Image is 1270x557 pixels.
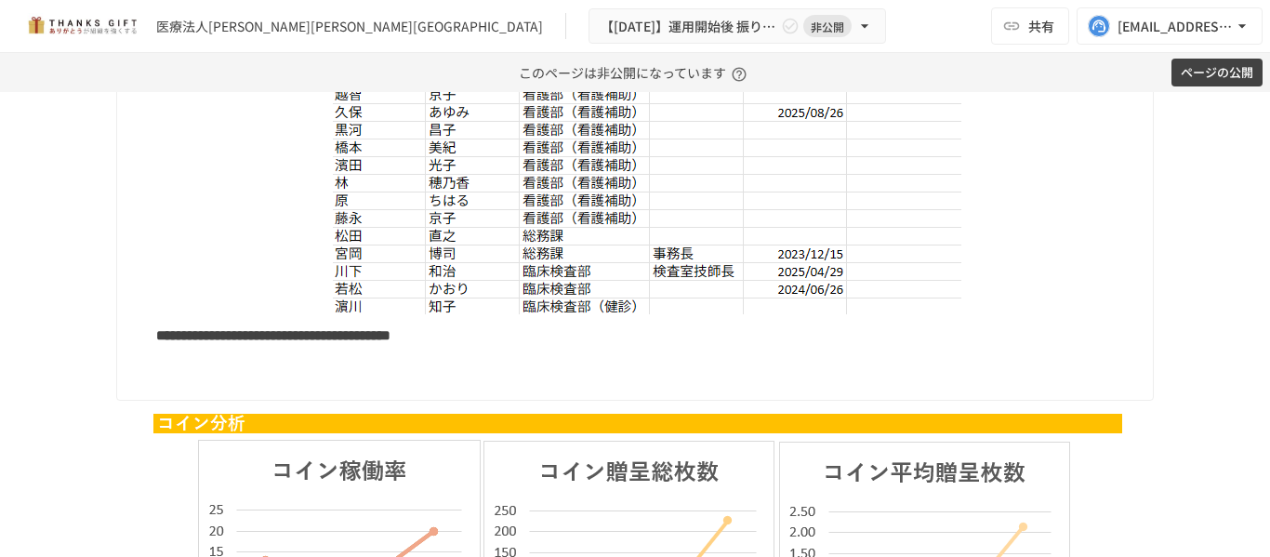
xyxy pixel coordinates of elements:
img: o0dD1lbwyZ0MmkawgymyvnbRmb8jcv5niH3qBVZ7L36 [333,87,961,314]
span: 【[DATE]】運用開始後 振り返りミーティング [601,15,777,38]
button: 【[DATE]】運用開始後 振り返りミーティング非公開 [589,8,886,45]
button: 共有 [991,7,1069,45]
div: [EMAIL_ADDRESS][DOMAIN_NAME] [1118,15,1233,38]
span: 共有 [1028,16,1054,36]
span: 非公開 [803,17,852,36]
button: [EMAIL_ADDRESS][DOMAIN_NAME] [1077,7,1263,45]
img: mMP1OxWUAhQbsRWCurg7vIHe5HqDpP7qZo7fRoNLXQh [22,11,141,41]
p: このページは非公開になっています [519,53,752,92]
div: 医療法人[PERSON_NAME][PERSON_NAME][GEOGRAPHIC_DATA] [156,17,543,36]
button: ページの公開 [1171,59,1263,87]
